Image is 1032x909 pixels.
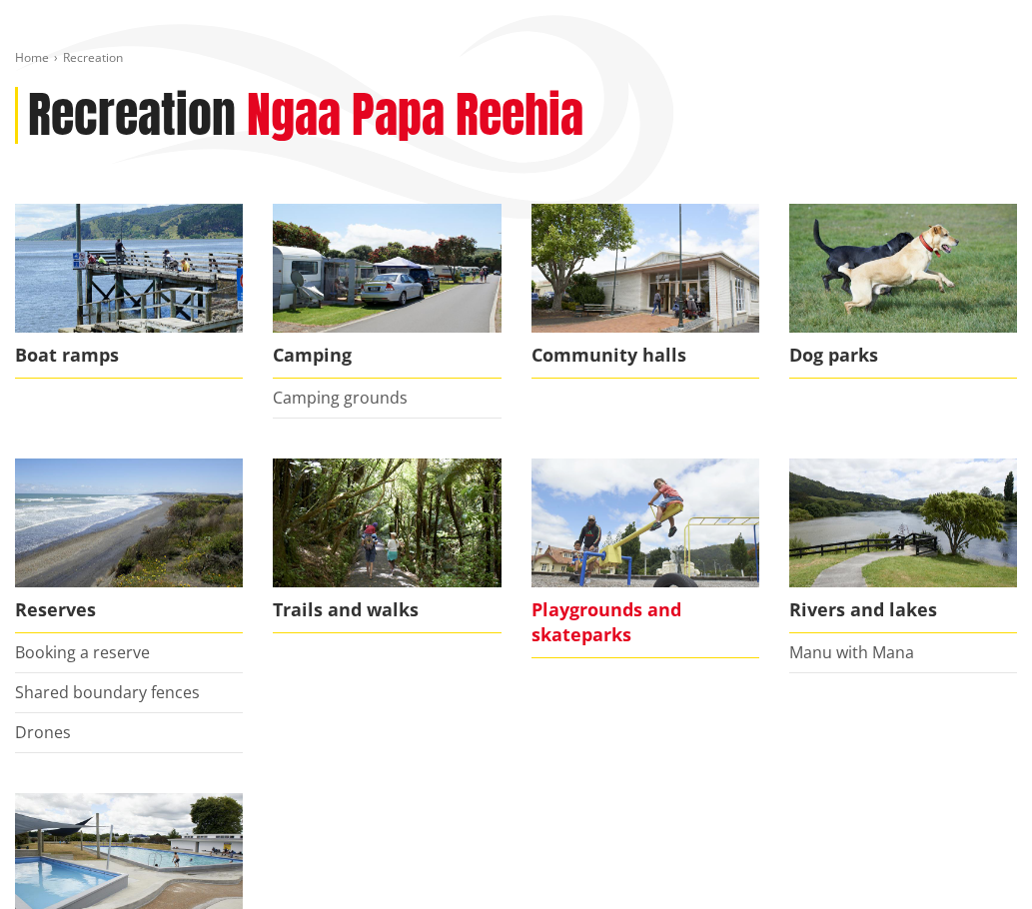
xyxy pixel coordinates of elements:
img: camping-ground-v2 [273,204,501,332]
a: Shared boundary fences [15,681,200,703]
img: Playground in Ngaruawahia [531,458,759,586]
a: Drones [15,721,71,743]
img: Find your local dog park [789,204,1017,332]
img: Port Waikato boat ramp [15,204,243,332]
a: Home [15,49,49,66]
a: Bridal Veil Falls scenic walk is located near Raglan in the Waikato Trails and walks [273,458,501,633]
span: Trails and walks [273,587,501,633]
a: Port Waikato coastal reserve Reserves [15,458,243,633]
img: Waikato River, Ngaruawahia [789,458,1017,586]
span: Recreation [63,49,123,66]
a: A family enjoying a playground in Ngaruawahia Playgrounds and skateparks [531,458,759,658]
span: Camping [273,333,501,379]
a: Camping grounds [273,387,408,409]
span: Dog parks [789,333,1017,379]
a: Find your local dog park Dog parks [789,204,1017,379]
nav: breadcrumb [15,50,1017,67]
a: Ngaruawahia Memorial Hall Community halls [531,204,759,379]
span: Reserves [15,587,243,633]
h1: Recreation [28,87,236,145]
a: Booking a reserve [15,641,150,663]
h2: Ngaa Papa Reehia [247,87,583,145]
a: The Waikato River flowing through Ngaruawahia Rivers and lakes [789,458,1017,633]
span: Rivers and lakes [789,587,1017,633]
span: Community halls [531,333,759,379]
a: Manu with Mana [789,641,914,663]
iframe: Messenger Launcher [940,825,1012,897]
img: Ngaruawahia Memorial Hall [531,204,759,332]
img: Bridal Veil Falls [273,458,501,586]
a: Port Waikato council maintained boat ramp Boat ramps [15,204,243,379]
span: Playgrounds and skateparks [531,587,759,658]
a: camping-ground-v2 Camping [273,204,501,379]
span: Boat ramps [15,333,243,379]
img: Port Waikato coastal reserve [15,458,243,586]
